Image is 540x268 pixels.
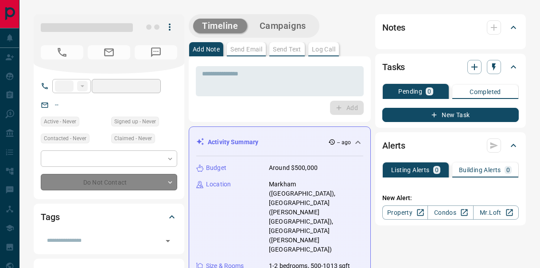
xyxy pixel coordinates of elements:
[337,138,351,146] p: -- ago
[470,89,501,95] p: Completed
[162,235,174,247] button: Open
[251,19,315,33] button: Campaigns
[44,134,86,143] span: Contacted - Never
[473,205,519,220] a: Mr.Loft
[41,174,177,190] div: Do Not Contact
[382,17,519,38] div: Notes
[208,138,258,147] p: Activity Summary
[44,117,76,126] span: Active - Never
[382,60,405,74] h2: Tasks
[382,205,428,220] a: Property
[427,205,473,220] a: Condos
[193,19,247,33] button: Timeline
[427,88,431,95] p: 0
[459,167,501,173] p: Building Alerts
[382,20,405,35] h2: Notes
[55,101,58,108] a: --
[382,138,405,153] h2: Alerts
[382,56,519,78] div: Tasks
[135,45,177,59] span: No Number
[196,134,363,150] div: Activity Summary-- ago
[382,193,519,203] p: New Alert:
[506,167,510,173] p: 0
[398,88,422,95] p: Pending
[206,163,226,173] p: Budget
[391,167,430,173] p: Listing Alerts
[41,210,59,224] h2: Tags
[382,135,519,156] div: Alerts
[41,45,83,59] span: No Number
[88,45,130,59] span: No Email
[435,167,439,173] p: 0
[114,117,156,126] span: Signed up - Never
[41,206,177,228] div: Tags
[269,163,318,173] p: Around $500,000
[193,46,220,52] p: Add Note
[114,134,152,143] span: Claimed - Never
[269,180,363,254] p: Markham ([GEOGRAPHIC_DATA]), [GEOGRAPHIC_DATA] ([PERSON_NAME][GEOGRAPHIC_DATA]), [GEOGRAPHIC_DATA...
[382,108,519,122] button: New Task
[206,180,231,189] p: Location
